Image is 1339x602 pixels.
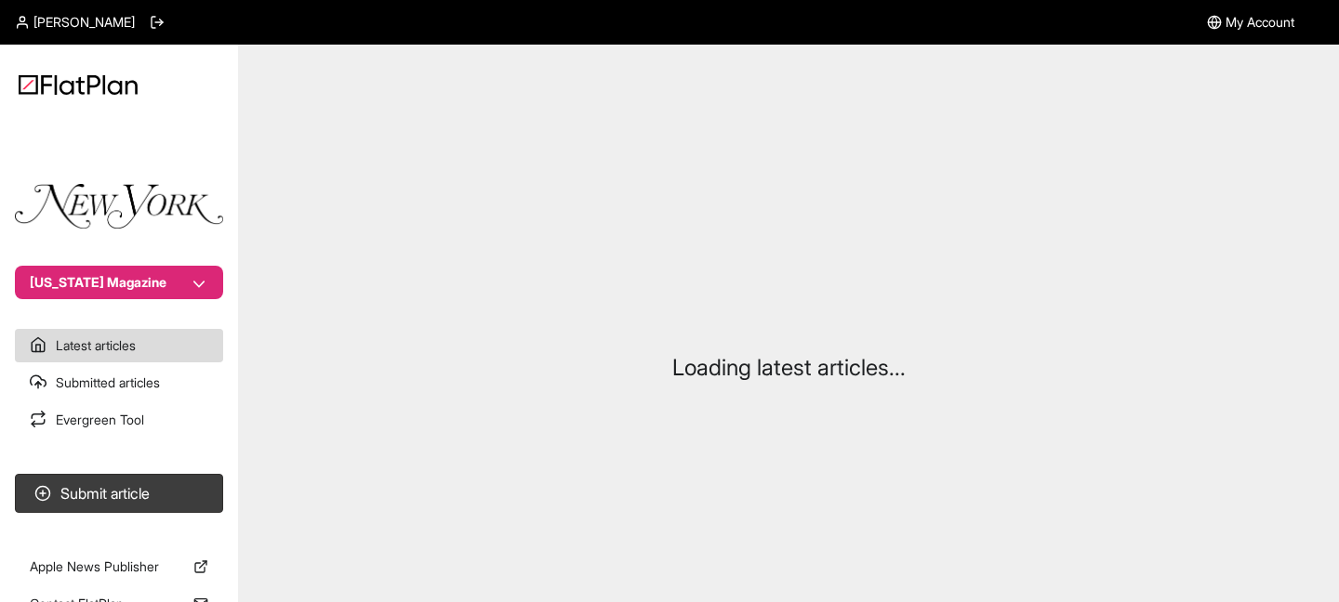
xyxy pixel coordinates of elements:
[33,13,135,32] span: [PERSON_NAME]
[19,74,138,95] img: Logo
[672,353,906,383] p: Loading latest articles...
[15,13,135,32] a: [PERSON_NAME]
[15,366,223,399] a: Submitted articles
[15,184,223,229] img: Publication Logo
[15,403,223,437] a: Evergreen Tool
[15,266,223,299] button: [US_STATE] Magazine
[1226,13,1294,32] span: My Account
[15,550,223,583] a: Apple News Publisher
[15,474,223,513] button: Submit article
[15,329,223,362] a: Latest articles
